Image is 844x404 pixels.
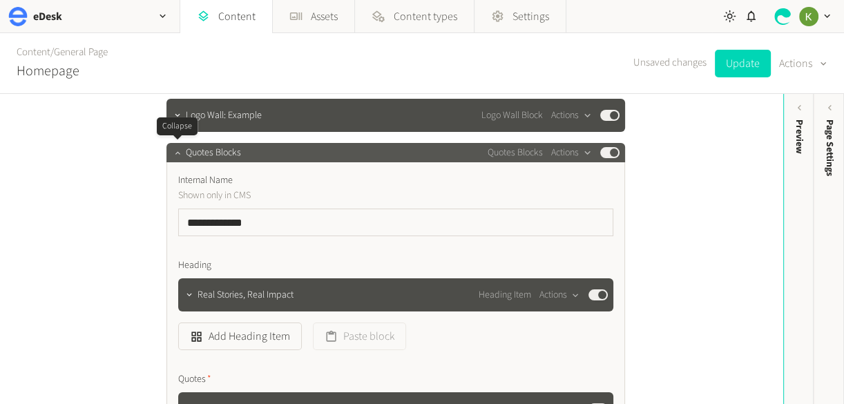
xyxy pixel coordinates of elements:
[186,146,241,160] span: Quotes Blocks
[54,45,108,59] a: General Page
[823,119,837,176] span: Page Settings
[50,45,54,59] span: /
[178,173,233,188] span: Internal Name
[186,108,262,123] span: Logo Wall: Example
[539,287,580,303] button: Actions
[551,144,592,161] button: Actions
[8,7,28,26] img: eDesk
[779,50,827,77] button: Actions
[799,7,818,26] img: Keelin Terry
[17,45,50,59] a: Content
[792,119,807,154] div: Preview
[198,288,294,302] span: Real Stories, Real Impact
[633,55,707,71] span: Unsaved changes
[313,323,406,350] button: Paste block
[551,107,592,124] button: Actions
[178,188,492,203] p: Shown only in CMS
[715,50,771,77] button: Update
[17,61,79,81] h2: Homepage
[178,372,211,387] span: Quotes
[479,288,531,302] span: Heading Item
[394,8,457,25] span: Content types
[157,117,198,135] div: Collapse
[178,323,302,350] button: Add Heading Item
[512,8,549,25] span: Settings
[33,8,62,25] h2: eDesk
[481,108,543,123] span: Logo Wall Block
[488,146,543,160] span: Quotes Blocks
[178,258,211,273] span: Heading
